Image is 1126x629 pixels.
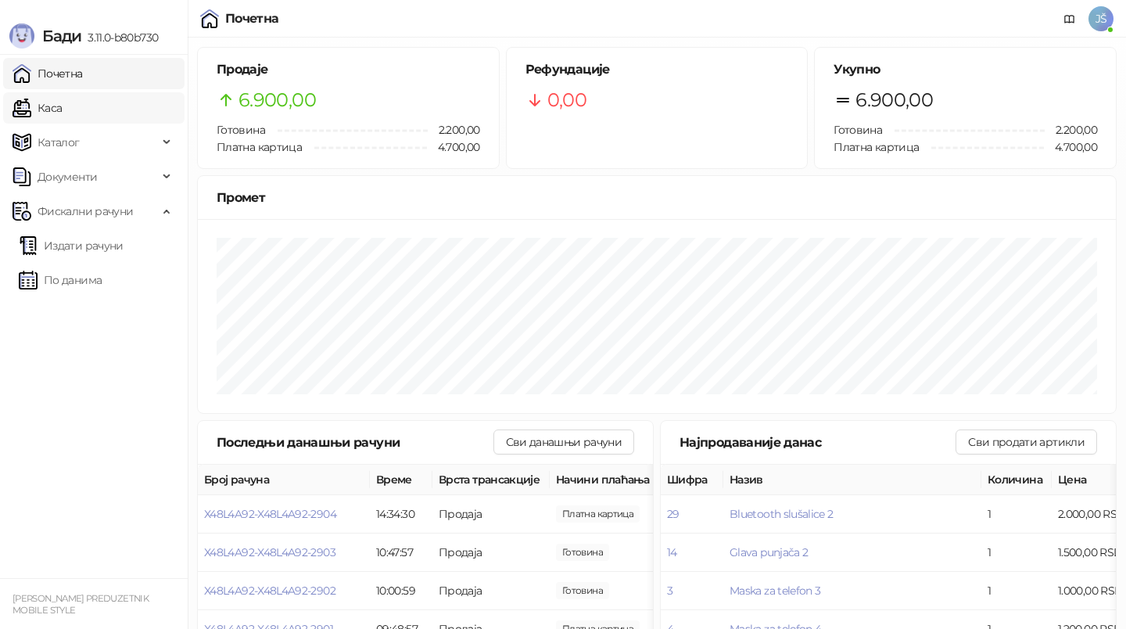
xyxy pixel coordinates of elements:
button: Сви продати артикли [956,430,1097,455]
th: Количина [981,465,1052,495]
span: Документи [38,161,97,192]
span: 3.11.0-b80b730 [81,31,158,45]
a: Издати рачуни [19,230,124,261]
td: 1 [981,495,1052,534]
a: Каса [13,92,62,124]
span: 0,00 [547,85,586,115]
button: X48L4A92-X48L4A92-2903 [204,545,335,559]
span: 2.200,00 [428,121,480,138]
button: 3 [667,584,672,598]
div: Најпродаваније данас [680,433,956,452]
td: 14:34:30 [370,495,432,534]
th: Шифра [661,465,723,495]
td: 10:00:59 [370,572,432,610]
h5: Продаје [217,60,480,79]
span: Фискални рачуни [38,196,133,227]
th: Назив [723,465,981,495]
td: Продаја [432,572,550,610]
div: Почетна [225,13,279,25]
td: Продаја [432,495,550,534]
button: Bluetooth slušalice 2 [730,507,834,521]
span: Платна картица [217,140,302,154]
td: Продаја [432,534,550,572]
td: 1 [981,572,1052,610]
button: Glava punjača 2 [730,545,808,559]
a: Документација [1057,6,1082,31]
button: 29 [667,507,680,521]
th: Време [370,465,432,495]
td: 1 [981,534,1052,572]
span: 1.200,00 [556,582,609,599]
div: Промет [217,188,1097,207]
span: 1.000,00 [556,544,609,561]
span: Бади [42,27,81,45]
span: Платна картица [834,140,919,154]
span: 6.900,00 [855,85,933,115]
small: [PERSON_NAME] PREDUZETNIK MOBILE STYLE [13,593,149,616]
button: X48L4A92-X48L4A92-2904 [204,507,336,521]
button: Сви данашњи рачуни [493,430,634,455]
h5: Укупно [834,60,1097,79]
span: 2.200,00 [1045,121,1097,138]
span: 4.700,00 [1044,138,1097,156]
a: Почетна [13,58,83,89]
span: 6.900,00 [238,85,316,115]
th: Врста трансакције [432,465,550,495]
img: Logo [9,23,34,49]
span: Готовина [217,123,265,137]
th: Број рачуна [198,465,370,495]
span: 2.700,00 [556,505,640,523]
button: 14 [667,545,677,559]
span: Готовина [834,123,882,137]
button: X48L4A92-X48L4A92-2902 [204,584,335,598]
button: Maska za telefon 3 [730,584,820,598]
a: По данима [19,264,102,296]
span: 4.700,00 [427,138,480,156]
div: Последњи данашњи рачуни [217,433,493,452]
span: Каталог [38,127,80,158]
th: Начини плаћања [550,465,706,495]
span: JŠ [1088,6,1113,31]
h5: Рефундације [525,60,789,79]
td: 10:47:57 [370,534,432,572]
